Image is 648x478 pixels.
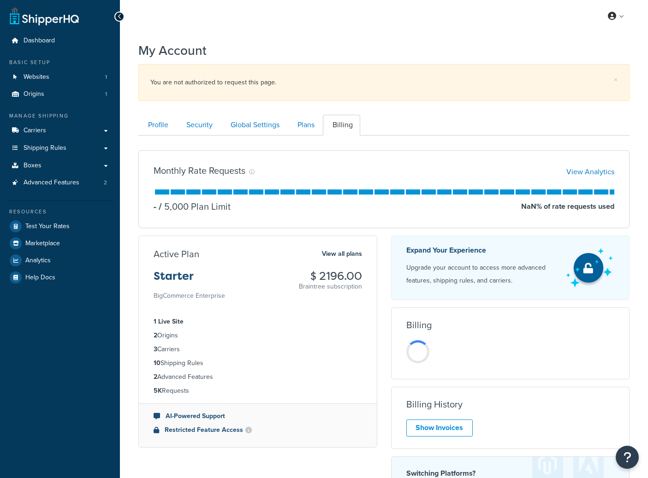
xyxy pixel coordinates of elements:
a: View Analytics [566,166,614,177]
span: Carriers [24,127,46,135]
span: Shipping Rules [24,144,66,152]
li: Websites [7,69,113,86]
span: Dashboard [24,37,55,45]
a: Help Docs [7,269,113,286]
a: Websites 1 [7,69,113,86]
span: Marketplace [25,240,60,248]
p: 5,000 Plan Limit [156,200,231,213]
div: You are not authorized to request this page. [150,76,618,89]
h3: Starter [154,270,225,289]
h3: Billing History [406,399,463,409]
p: Expand Your Experience [406,244,558,257]
p: Braintree subscription [299,282,362,291]
a: Show Invoices [406,419,473,437]
strong: 10 [154,358,161,368]
h3: Monthly Rate Requests [154,165,245,176]
a: Marketplace [7,235,113,252]
a: Profile [138,115,176,136]
a: View all plans [322,248,362,260]
p: NaN % of rate requests used [521,200,614,213]
span: 1 [105,73,107,81]
li: Restricted Feature Access [154,425,362,435]
a: Analytics [7,252,113,269]
a: Test Your Rates [7,218,113,235]
a: Advanced Features 2 [7,174,113,191]
a: Plans [288,115,322,136]
span: Analytics [25,257,51,265]
li: Origins [154,330,362,341]
span: Origins [24,90,44,98]
a: Boxes [7,157,113,174]
li: AI-Powered Support [154,411,362,421]
span: 2 [104,179,107,187]
span: Advanced Features [24,179,79,187]
button: Open Resource Center [616,446,639,469]
span: 1 [105,90,107,98]
a: × [614,76,618,83]
h3: Active Plan [154,249,199,259]
p: - [154,200,156,213]
span: Test Your Rates [25,223,70,230]
a: Dashboard [7,32,113,49]
p: Upgrade your account to access more advanced features, shipping rules, and carriers. [406,261,558,287]
div: Basic Setup [7,59,113,66]
strong: 5K [154,386,162,395]
span: Websites [24,73,49,81]
li: Requests [154,386,362,396]
h3: $ 2196.00 [299,270,362,282]
a: Shipping Rules [7,140,113,157]
small: BigCommerce Enterprise [154,291,225,301]
strong: 3 [154,344,157,354]
a: Carriers [7,122,113,139]
strong: 2 [154,330,157,340]
li: Advanced Features [7,174,113,191]
a: Expand Your Experience Upgrade your account to access more advanced features, shipping rules, and... [391,236,630,300]
li: Advanced Features [154,372,362,382]
span: Help Docs [25,274,55,282]
a: Global Settings [221,115,287,136]
h3: Billing [406,320,432,330]
li: Origins [7,86,113,103]
li: Carriers [154,344,362,354]
span: Boxes [24,162,42,170]
h1: My Account [138,41,207,59]
div: Resources [7,208,113,216]
strong: 1 Live Site [154,317,184,326]
strong: 2 [154,372,157,382]
li: Shipping Rules [154,358,362,368]
a: Security [177,115,220,136]
a: ShipperHQ Home [10,7,79,25]
a: Billing [323,115,360,136]
a: Origins 1 [7,86,113,103]
span: / [159,200,162,213]
div: Manage Shipping [7,112,113,120]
